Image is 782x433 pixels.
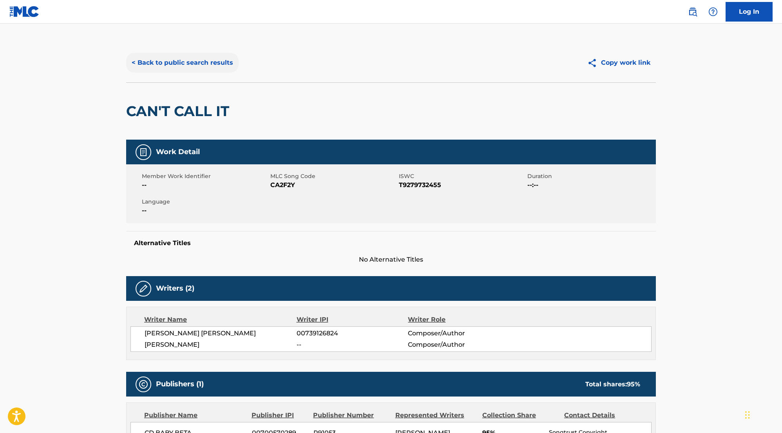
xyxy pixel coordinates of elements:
span: 00739126824 [297,329,408,338]
a: Log In [726,2,773,22]
span: Composer/Author [408,340,509,349]
div: Publisher Name [144,411,246,420]
span: No Alternative Titles [126,255,656,264]
div: Contact Details [564,411,640,420]
span: -- [142,206,268,215]
span: ISWC [399,172,525,180]
div: Collection Share [482,411,558,420]
span: Duration [527,172,654,180]
button: Copy work link [582,53,656,73]
div: Publisher Number [313,411,389,420]
span: [PERSON_NAME] [145,340,297,349]
span: Language [142,198,268,206]
button: < Back to public search results [126,53,239,73]
div: Writer Name [144,315,297,324]
img: Copy work link [587,58,601,68]
div: Represented Writers [395,411,476,420]
div: Publisher IPI [252,411,307,420]
div: Drag [745,403,750,427]
img: Publishers [139,380,148,389]
img: help [708,7,718,16]
span: -- [297,340,408,349]
h2: CAN'T CALL IT [126,102,233,120]
span: T9279732455 [399,180,525,190]
div: Writer Role [408,315,509,324]
iframe: Chat Widget [743,395,782,433]
span: Member Work Identifier [142,172,268,180]
h5: Publishers (1) [156,380,204,389]
a: Public Search [685,4,701,20]
img: Work Detail [139,147,148,157]
img: MLC Logo [9,6,40,17]
span: --:-- [527,180,654,190]
span: CA2F2Y [270,180,397,190]
img: Writers [139,284,148,293]
img: search [688,7,697,16]
span: 95 % [627,380,640,388]
h5: Alternative Titles [134,239,648,247]
div: Help [705,4,721,20]
span: MLC Song Code [270,172,397,180]
span: Composer/Author [408,329,509,338]
h5: Writers (2) [156,284,194,293]
span: [PERSON_NAME] [PERSON_NAME] [145,329,297,338]
span: -- [142,180,268,190]
h5: Work Detail [156,147,200,156]
div: Total shares: [585,380,640,389]
div: Writer IPI [297,315,408,324]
